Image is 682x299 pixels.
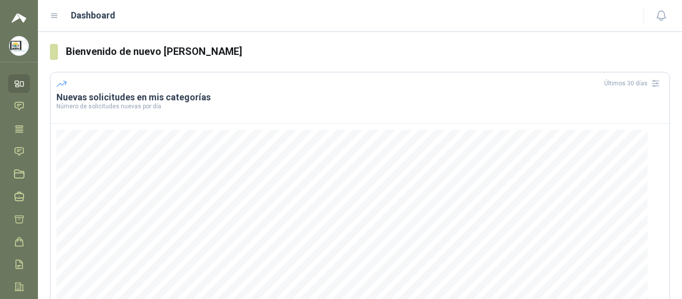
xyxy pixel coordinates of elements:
img: Company Logo [9,36,28,55]
p: Número de solicitudes nuevas por día [56,103,664,109]
h1: Dashboard [71,8,115,22]
div: Últimos 30 días [604,75,664,91]
h3: Nuevas solicitudes en mis categorías [56,91,664,103]
img: Logo peakr [11,12,26,24]
h3: Bienvenido de nuevo [PERSON_NAME] [66,44,670,59]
